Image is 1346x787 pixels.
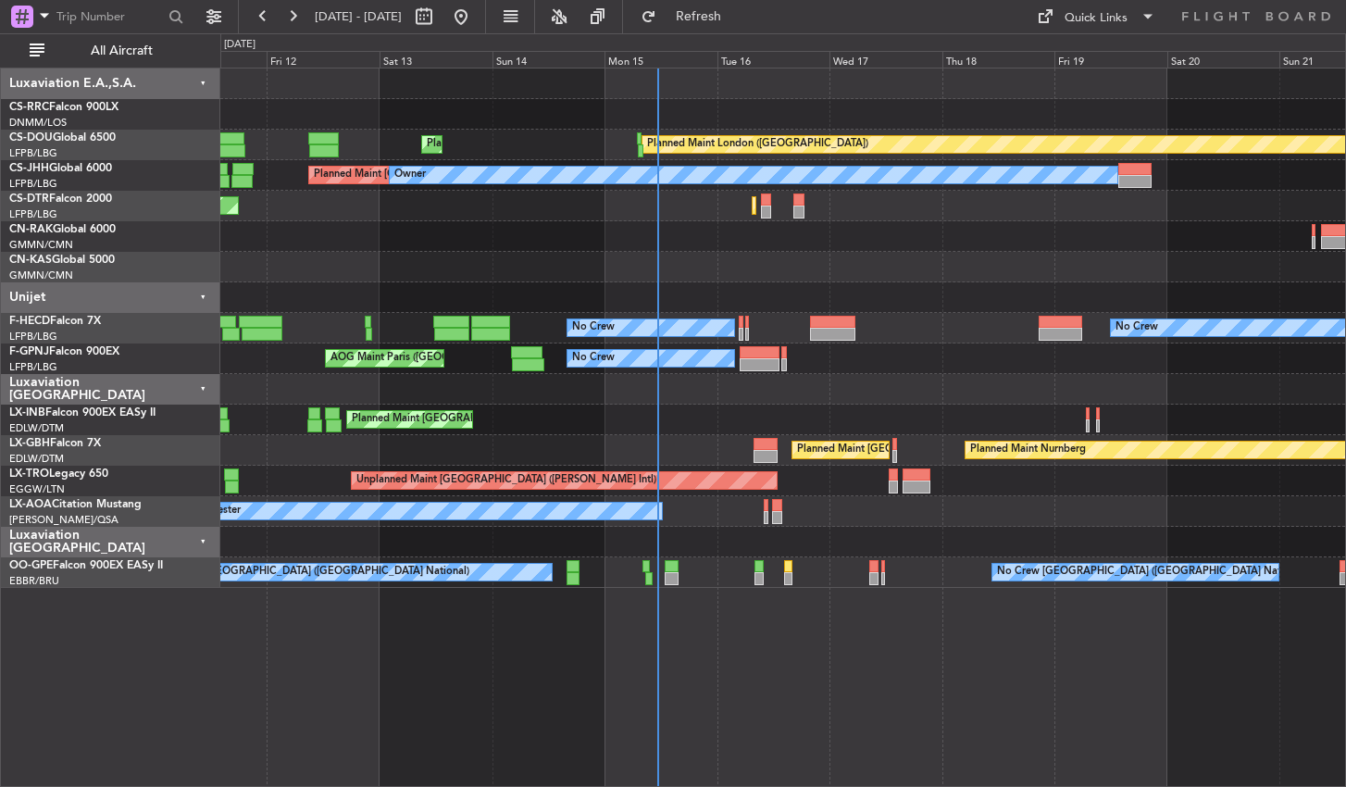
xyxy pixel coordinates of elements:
[267,51,380,68] div: Fri 12
[9,238,73,252] a: GMMN/CMN
[314,161,605,189] div: Planned Maint [GEOGRAPHIC_DATA] ([GEOGRAPHIC_DATA])
[9,207,57,221] a: LFPB/LBG
[9,163,112,174] a: CS-JHHGlobal 6000
[9,468,108,480] a: LX-TROLegacy 650
[48,44,195,57] span: All Aircraft
[9,407,45,418] span: LX-INB
[492,51,605,68] div: Sun 14
[352,406,643,433] div: Planned Maint [GEOGRAPHIC_DATA] ([GEOGRAPHIC_DATA])
[1028,2,1165,31] button: Quick Links
[9,177,57,191] a: LFPB/LBG
[224,37,255,53] div: [DATE]
[647,131,868,158] div: Planned Maint London ([GEOGRAPHIC_DATA])
[9,468,49,480] span: LX-TRO
[942,51,1055,68] div: Thu 18
[9,224,116,235] a: CN-RAKGlobal 6000
[9,255,52,266] span: CN-KAS
[9,194,112,205] a: CS-DTRFalcon 2000
[829,51,942,68] div: Wed 17
[9,132,53,144] span: CS-DOU
[315,8,402,25] span: [DATE] - [DATE]
[9,346,49,357] span: F-GPNJ
[1115,314,1158,342] div: No Crew
[9,560,53,571] span: OO-GPE
[394,161,426,189] div: Owner
[56,3,163,31] input: Trip Number
[9,269,73,282] a: GMMN/CMN
[997,558,1307,586] div: No Crew [GEOGRAPHIC_DATA] ([GEOGRAPHIC_DATA] National)
[9,513,118,527] a: [PERSON_NAME]/QSA
[9,560,163,571] a: OO-GPEFalcon 900EX EASy II
[9,194,49,205] span: CS-DTR
[1054,51,1167,68] div: Fri 19
[660,10,738,23] span: Refresh
[9,499,52,510] span: LX-AOA
[9,407,156,418] a: LX-INBFalcon 900EX EASy II
[356,467,656,494] div: Unplanned Maint [GEOGRAPHIC_DATA] ([PERSON_NAME] Intl)
[9,132,116,144] a: CS-DOUGlobal 6500
[9,499,142,510] a: LX-AOACitation Mustang
[1065,9,1128,28] div: Quick Links
[9,574,59,588] a: EBBR/BRU
[632,2,743,31] button: Refresh
[9,360,57,374] a: LFPB/LBG
[797,436,1089,464] div: Planned Maint [GEOGRAPHIC_DATA] ([GEOGRAPHIC_DATA])
[604,51,717,68] div: Mon 15
[717,51,830,68] div: Tue 16
[9,224,53,235] span: CN-RAK
[9,438,101,449] a: LX-GBHFalcon 7X
[20,36,201,66] button: All Aircraft
[572,344,615,372] div: No Crew
[9,102,49,113] span: CS-RRC
[380,51,492,68] div: Sat 13
[1167,51,1280,68] div: Sat 20
[970,436,1086,464] div: Planned Maint Nurnberg
[9,116,67,130] a: DNMM/LOS
[9,482,65,496] a: EGGW/LTN
[9,346,119,357] a: F-GPNJFalcon 900EX
[9,438,50,449] span: LX-GBH
[427,131,718,158] div: Planned Maint [GEOGRAPHIC_DATA] ([GEOGRAPHIC_DATA])
[159,558,469,586] div: No Crew [GEOGRAPHIC_DATA] ([GEOGRAPHIC_DATA] National)
[9,255,115,266] a: CN-KASGlobal 5000
[9,316,50,327] span: F-HECD
[9,163,49,174] span: CS-JHH
[330,344,525,372] div: AOG Maint Paris ([GEOGRAPHIC_DATA])
[9,452,64,466] a: EDLW/DTM
[9,421,64,435] a: EDLW/DTM
[9,330,57,344] a: LFPB/LBG
[9,102,118,113] a: CS-RRCFalcon 900LX
[572,314,615,342] div: No Crew
[9,146,57,160] a: LFPB/LBG
[159,497,241,525] div: No Crew Chester
[9,316,101,327] a: F-HECDFalcon 7X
